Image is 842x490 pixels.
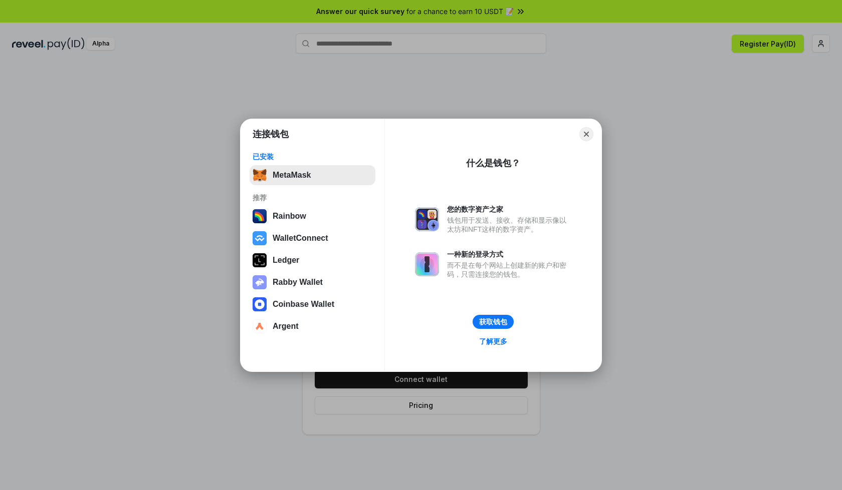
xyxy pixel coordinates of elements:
[479,317,507,326] div: 获取钱包
[250,316,375,336] button: Argent
[447,216,571,234] div: 钱包用于发送、接收、存储和显示像以太坊和NFT这样的数字资产。
[253,168,267,182] img: svg+xml,%3Csvg%20fill%3D%22none%22%20height%3D%2233%22%20viewBox%3D%220%200%2035%2033%22%20width%...
[250,250,375,270] button: Ledger
[415,252,439,276] img: svg+xml,%3Csvg%20xmlns%3D%22http%3A%2F%2Fwww.w3.org%2F2000%2Fsvg%22%20fill%3D%22none%22%20viewBox...
[473,335,513,348] a: 了解更多
[250,165,375,185] button: MetaMask
[253,128,289,140] h1: 连接钱包
[273,322,299,331] div: Argent
[253,193,372,202] div: 推荐
[250,206,375,226] button: Rainbow
[447,250,571,259] div: 一种新的登录方式
[253,231,267,245] img: svg+xml,%3Csvg%20width%3D%2228%22%20height%3D%2228%22%20viewBox%3D%220%200%2028%2028%22%20fill%3D...
[253,297,267,311] img: svg+xml,%3Csvg%20width%3D%2228%22%20height%3D%2228%22%20viewBox%3D%220%200%2028%2028%22%20fill%3D...
[273,256,299,265] div: Ledger
[415,207,439,231] img: svg+xml,%3Csvg%20xmlns%3D%22http%3A%2F%2Fwww.w3.org%2F2000%2Fsvg%22%20fill%3D%22none%22%20viewBox...
[473,315,514,329] button: 获取钱包
[466,157,520,169] div: 什么是钱包？
[250,294,375,314] button: Coinbase Wallet
[253,275,267,289] img: svg+xml,%3Csvg%20xmlns%3D%22http%3A%2F%2Fwww.w3.org%2F2000%2Fsvg%22%20fill%3D%22none%22%20viewBox...
[447,261,571,279] div: 而不是在每个网站上创建新的账户和密码，只需连接您的钱包。
[250,228,375,248] button: WalletConnect
[273,212,306,221] div: Rainbow
[273,278,323,287] div: Rabby Wallet
[273,300,334,309] div: Coinbase Wallet
[253,209,267,223] img: svg+xml,%3Csvg%20width%3D%22120%22%20height%3D%22120%22%20viewBox%3D%220%200%20120%20120%22%20fil...
[253,253,267,267] img: svg+xml,%3Csvg%20xmlns%3D%22http%3A%2F%2Fwww.w3.org%2F2000%2Fsvg%22%20width%3D%2228%22%20height%3...
[250,272,375,292] button: Rabby Wallet
[273,171,311,180] div: MetaMask
[253,319,267,333] img: svg+xml,%3Csvg%20width%3D%2228%22%20height%3D%2228%22%20viewBox%3D%220%200%2028%2028%22%20fill%3D...
[273,234,328,243] div: WalletConnect
[447,205,571,214] div: 您的数字资产之家
[579,127,593,141] button: Close
[479,337,507,346] div: 了解更多
[253,152,372,161] div: 已安装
